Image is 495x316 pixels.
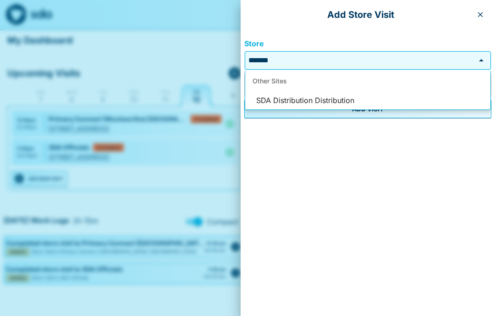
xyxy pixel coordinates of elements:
[244,74,368,96] button: Start Now
[244,100,491,118] button: ADD VISIT
[244,38,491,49] label: Store
[244,74,491,96] div: Now or Scheduled
[475,54,488,67] button: Close
[248,7,473,22] p: Add Store Visit
[245,70,490,92] div: Other Sites
[245,92,490,109] li: SDA Distribution Distribution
